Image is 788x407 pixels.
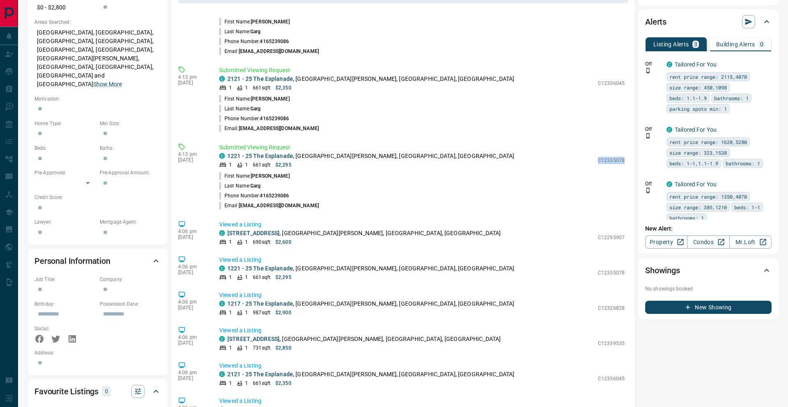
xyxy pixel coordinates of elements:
span: Garg [250,106,261,112]
svg: Push Notification Only [645,133,651,139]
span: [EMAIL_ADDRESS][DOMAIN_NAME] [239,203,319,208]
p: 1 [229,161,232,169]
p: $2,295 [275,274,291,281]
p: 661 sqft [253,84,270,91]
svg: Push Notification Only [645,187,651,193]
button: Show More [93,80,122,89]
p: Pre-Approved: [34,169,96,176]
p: 4:06 pm [178,334,207,340]
span: size range: 323,1538 [669,149,727,157]
p: [DATE] [178,305,207,311]
span: 4165239086 [260,116,289,121]
p: 1 [229,380,232,387]
p: Listing Alerts [653,41,689,47]
p: Viewed a Listing [219,326,625,335]
p: 1 [245,380,248,387]
p: 1 [245,161,248,169]
p: Viewed a Listing [219,397,625,405]
p: $0 - $2,800 [34,1,96,14]
p: C12336045 [598,375,625,382]
a: Mr.Loft [729,236,772,249]
p: Submitted Viewing Request [219,66,625,75]
p: 731 sqft [253,344,270,352]
p: Phone Number: [219,192,289,199]
p: Building Alerts [716,41,755,47]
div: condos.ca [219,371,225,377]
a: 2121 - 25 The Esplanade [227,371,293,377]
p: 1 [245,238,248,246]
p: Phone Number: [219,38,289,45]
div: condos.ca [219,230,225,236]
div: condos.ca [667,181,672,187]
p: Lawyer: [34,218,96,226]
p: Mortgage Agent: [100,218,161,226]
span: parking spots min: 1 [669,105,727,113]
p: 3 [694,41,697,47]
p: First Name: [219,95,290,103]
p: , [GEOGRAPHIC_DATA][PERSON_NAME], [GEOGRAPHIC_DATA], [GEOGRAPHIC_DATA] [227,229,501,238]
p: Viewed a Listing [219,361,625,370]
div: condos.ca [219,153,225,159]
div: condos.ca [667,127,672,133]
p: 1 [245,84,248,91]
a: [STREET_ADDRESS] [227,230,279,236]
span: rent price range: 1350,4070 [669,192,747,201]
p: C12326828 [598,304,625,312]
span: bathrooms: 1 [726,159,760,167]
p: Job Title: [34,276,96,283]
p: Company: [100,276,161,283]
p: $2,350 [275,380,291,387]
p: , [GEOGRAPHIC_DATA][PERSON_NAME], [GEOGRAPHIC_DATA], [GEOGRAPHIC_DATA] [227,300,514,308]
svg: Push Notification Only [645,68,651,73]
span: 4165239086 [260,193,289,199]
div: condos.ca [219,336,225,342]
p: Email: [219,202,319,209]
p: Phone Number: [219,115,289,122]
p: [DATE] [178,270,207,275]
p: C12339535 [598,340,625,347]
span: [PERSON_NAME] [251,96,289,102]
a: Tailored For You [675,181,717,187]
p: Last Name: [219,182,261,190]
p: 4:06 pm [178,299,207,305]
p: Beds: [34,144,96,152]
span: bathrooms: 1 [714,94,749,102]
p: $2,600 [275,238,291,246]
div: condos.ca [667,62,672,67]
div: Favourite Listings0 [34,382,161,401]
p: 1 [245,274,248,281]
a: Tailored For You [675,61,717,68]
p: Viewed a Listing [219,220,625,229]
div: condos.ca [219,265,225,271]
p: Social: [34,325,96,332]
p: [DATE] [178,375,207,381]
span: size range: 385,1210 [669,203,727,211]
p: , [GEOGRAPHIC_DATA][PERSON_NAME], [GEOGRAPHIC_DATA], [GEOGRAPHIC_DATA] [227,335,501,343]
p: 4:13 pm [178,151,207,157]
a: 2121 - 25 The Esplanade [227,75,293,82]
div: Personal Information [34,251,161,271]
p: New Alert: [645,224,772,233]
div: Showings [645,261,772,280]
p: C12295907 [598,234,625,241]
p: 1 [245,309,248,316]
p: 1 [229,344,232,352]
h2: Favourite Listings [34,385,98,398]
p: , [GEOGRAPHIC_DATA][PERSON_NAME], [GEOGRAPHIC_DATA], [GEOGRAPHIC_DATA] [227,264,514,273]
div: Alerts [645,12,772,32]
p: , [GEOGRAPHIC_DATA][PERSON_NAME], [GEOGRAPHIC_DATA], [GEOGRAPHIC_DATA] [227,152,514,160]
p: Off [645,60,662,68]
p: 1 [229,309,232,316]
p: 661 sqft [253,380,270,387]
p: $2,295 [275,161,291,169]
p: 0 [104,387,108,396]
p: 661 sqft [253,274,270,281]
span: [PERSON_NAME] [251,19,289,25]
a: 1217 - 25 The Esplanade [227,300,293,307]
span: beds: 1.1-1.9 [669,94,707,102]
p: Min Size: [100,120,161,127]
a: 1221 - 25 The Esplanade [227,153,293,159]
p: 4:06 pm [178,370,207,375]
p: Pre-Approval Amount: [100,169,161,176]
p: Off [645,180,662,187]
